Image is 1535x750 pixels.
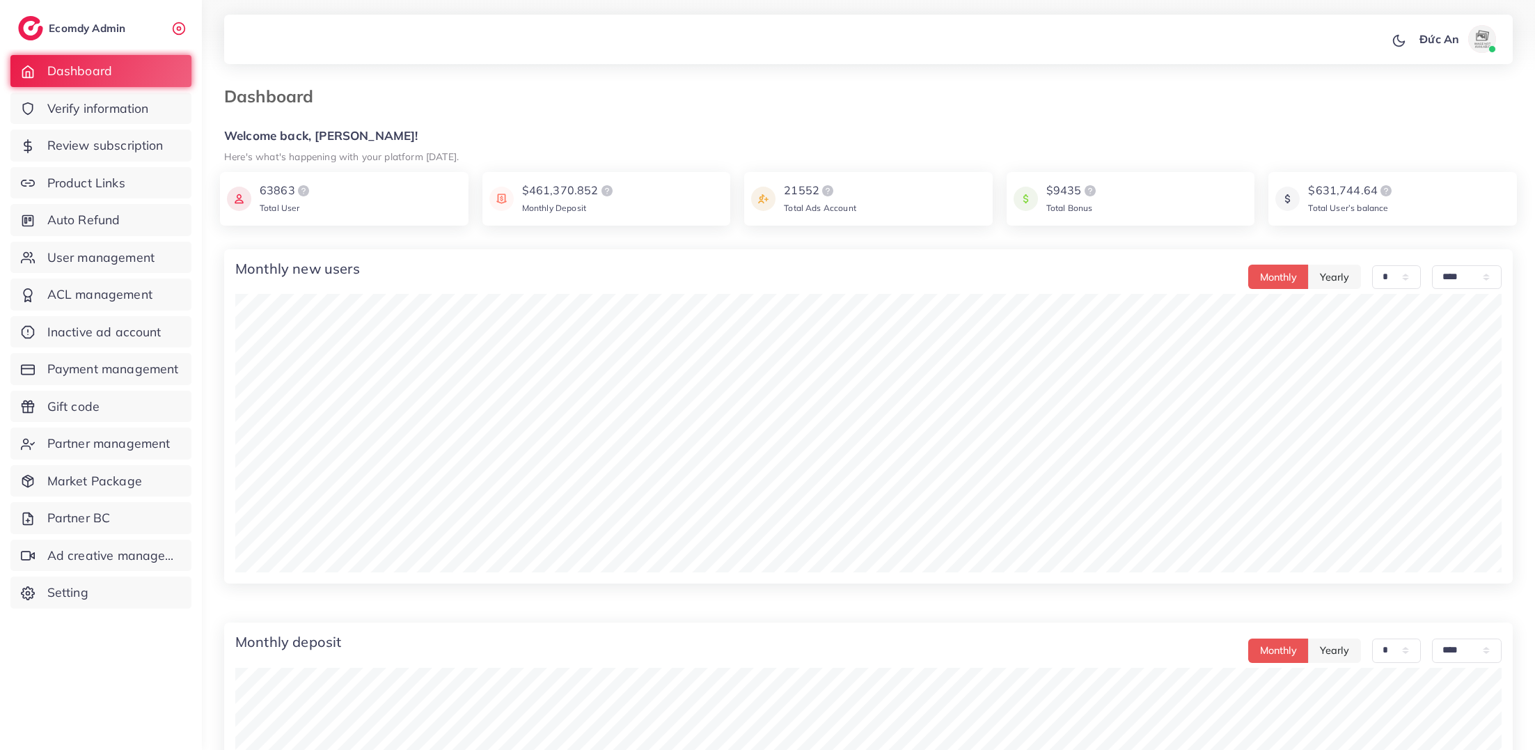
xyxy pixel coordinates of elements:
[47,323,162,341] span: Inactive ad account
[47,62,112,80] span: Dashboard
[235,260,360,277] h4: Monthly new users
[47,174,125,192] span: Product Links
[1046,182,1099,199] div: $9435
[10,130,191,162] a: Review subscription
[47,211,120,229] span: Auto Refund
[1468,25,1496,53] img: avatar
[47,360,179,378] span: Payment management
[47,509,111,527] span: Partner BC
[522,203,586,213] span: Monthly Deposit
[784,182,856,199] div: 21552
[47,249,155,267] span: User management
[784,203,856,213] span: Total Ads Account
[295,182,312,199] img: logo
[10,391,191,423] a: Gift code
[260,182,312,199] div: 63863
[10,93,191,125] a: Verify information
[10,577,191,609] a: Setting
[10,502,191,534] a: Partner BC
[10,316,191,348] a: Inactive ad account
[1014,182,1038,215] img: icon payment
[18,16,129,40] a: logoEcomdy Admin
[1308,265,1361,289] button: Yearly
[819,182,836,199] img: logo
[47,547,181,565] span: Ad creative management
[10,279,191,311] a: ACL management
[10,242,191,274] a: User management
[227,182,251,215] img: icon payment
[489,182,514,215] img: icon payment
[1275,182,1300,215] img: icon payment
[599,182,615,199] img: logo
[1308,182,1394,199] div: $631,744.64
[10,353,191,385] a: Payment management
[10,167,191,199] a: Product Links
[47,136,164,155] span: Review subscription
[522,182,615,199] div: $461,370.852
[10,428,191,460] a: Partner management
[1082,182,1099,199] img: logo
[1248,265,1309,289] button: Monthly
[751,182,776,215] img: icon payment
[1308,639,1361,663] button: Yearly
[18,16,43,40] img: logo
[10,55,191,87] a: Dashboard
[10,540,191,572] a: Ad creative management
[47,435,171,453] span: Partner management
[47,398,100,416] span: Gift code
[1412,25,1502,53] a: Đức Anavatar
[1046,203,1093,213] span: Total Bonus
[260,203,300,213] span: Total User
[47,286,152,304] span: ACL management
[1248,639,1309,663] button: Monthly
[47,100,149,118] span: Verify information
[224,150,459,162] small: Here's what's happening with your platform [DATE].
[47,584,88,602] span: Setting
[49,22,129,35] h2: Ecomdy Admin
[10,204,191,236] a: Auto Refund
[1378,182,1394,199] img: logo
[224,86,324,107] h3: Dashboard
[1308,203,1388,213] span: Total User’s balance
[10,465,191,497] a: Market Package
[1419,31,1459,47] p: Đức An
[224,129,1513,143] h5: Welcome back, [PERSON_NAME]!
[235,634,341,650] h4: Monthly deposit
[47,472,142,490] span: Market Package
